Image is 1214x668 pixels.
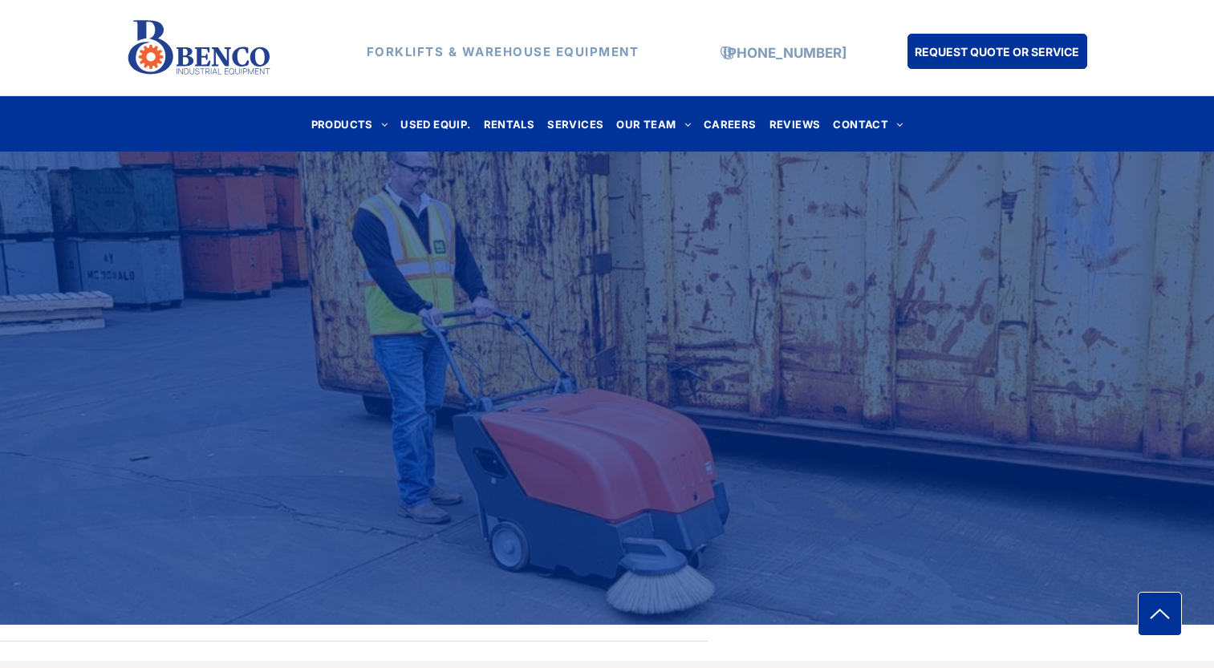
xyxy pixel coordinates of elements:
a: USED EQUIP. [394,113,477,135]
a: REVIEWS [763,113,827,135]
a: SERVICES [541,113,610,135]
a: CONTACT [826,113,909,135]
a: REQUEST QUOTE OR SERVICE [907,34,1087,69]
a: PRODUCTS [305,113,395,135]
span: REQUEST QUOTE OR SERVICE [915,37,1079,67]
a: OUR TEAM [610,113,697,135]
a: RENTALS [477,113,542,135]
a: [PHONE_NUMBER] [723,45,847,61]
a: CAREERS [697,113,763,135]
strong: FORKLIFTS & WAREHOUSE EQUIPMENT [367,44,639,59]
